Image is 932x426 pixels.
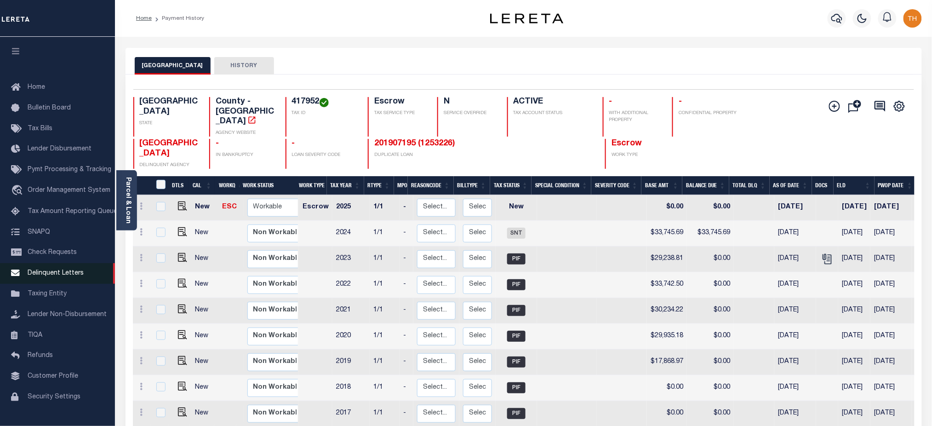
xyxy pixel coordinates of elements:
p: TAX ACCOUNT STATUS [514,110,592,117]
td: $0.00 [687,272,734,298]
p: IN BANKRUPTCY [216,152,274,159]
span: Bulletin Board [28,105,71,111]
td: [DATE] [774,350,816,375]
td: - [400,221,413,247]
td: $30,234.22 [647,298,687,324]
li: Payment History [152,14,204,23]
th: Tax Status: activate to sort column ascending [490,176,532,195]
td: - [400,247,413,272]
td: 1/1 [370,375,400,401]
td: New [496,195,537,221]
td: [DATE] [870,195,912,221]
td: [DATE] [870,247,912,272]
td: $0.00 [647,375,687,401]
td: New [191,272,218,298]
span: PIF [507,408,526,419]
td: 2021 [332,298,370,324]
td: [DATE] [838,350,870,375]
td: $0.00 [687,298,734,324]
th: RType: activate to sort column ascending [364,176,394,195]
span: PIF [507,279,526,290]
p: CONFIDENTIAL PROPERTY [679,110,738,117]
button: HISTORY [214,57,274,75]
span: SNT [507,228,526,239]
p: WITH ADDITIONAL PROPERTY [609,110,661,124]
td: - [400,195,413,221]
td: 1/1 [370,350,400,375]
h4: County - [GEOGRAPHIC_DATA] [216,97,274,127]
span: PIF [507,305,526,316]
h4: Escrow [374,97,426,107]
span: TIQA [28,332,42,338]
td: $33,742.50 [647,272,687,298]
h4: N [444,97,496,107]
p: AGENCY WEBSITE [216,130,274,137]
th: Work Status [240,176,298,195]
td: [DATE] [838,324,870,350]
span: Pymt Processing & Tracking [28,167,111,173]
th: Work Type [296,176,327,195]
th: Docs [812,176,834,195]
a: ESC [222,204,237,210]
td: [DATE] [838,247,870,272]
th: Base Amt: activate to sort column ascending [641,176,682,195]
span: Order Management System [28,187,110,194]
td: 1/1 [370,221,400,247]
td: 2020 [332,324,370,350]
td: [DATE] [838,221,870,247]
th: Severity Code: activate to sort column ascending [591,176,641,195]
td: [DATE] [870,350,912,375]
span: Lender Disbursement [28,146,91,152]
td: $0.00 [687,375,734,401]
td: - [400,272,413,298]
td: [DATE] [774,375,816,401]
td: $0.00 [687,350,734,375]
td: New [191,350,218,375]
td: $0.00 [687,324,734,350]
td: [DATE] [774,221,816,247]
td: 1/1 [370,247,400,272]
p: WORK TYPE [612,152,670,159]
p: DUPLICATE LOAN [374,152,498,159]
td: 1/1 [370,298,400,324]
td: New [191,221,218,247]
span: Home [28,84,45,91]
td: [DATE] [870,221,912,247]
th: WorkQ [215,176,239,195]
span: PIF [507,382,526,393]
td: $33,745.69 [687,221,734,247]
td: [DATE] [838,272,870,298]
span: Lender Non-Disbursement [28,311,107,318]
td: - [400,375,413,401]
span: - [292,139,295,148]
p: LOAN SEVERITY CODE [292,152,357,159]
td: [DATE] [774,195,816,221]
span: Security Settings [28,394,80,400]
td: - [400,298,413,324]
th: BillType: activate to sort column ascending [454,176,490,195]
td: $33,745.69 [647,221,687,247]
th: Special Condition: activate to sort column ascending [532,176,591,195]
span: - [679,98,682,106]
td: [DATE] [870,272,912,298]
th: Balance Due: activate to sort column ascending [682,176,729,195]
td: - [400,350,413,375]
td: $29,238.81 [647,247,687,272]
td: 2018 [332,375,370,401]
span: PIF [507,253,526,265]
td: [DATE] [870,375,912,401]
a: Parcel & Loan [125,177,131,224]
td: $0.00 [647,195,687,221]
span: Tax Bills [28,126,52,132]
th: ReasonCode: activate to sort column ascending [408,176,454,195]
td: Escrow [299,195,332,221]
span: Customer Profile [28,373,78,380]
p: TAX ID [292,110,357,117]
a: Home [136,16,152,21]
td: [DATE] [870,298,912,324]
td: 2025 [332,195,370,221]
td: New [191,195,218,221]
span: [GEOGRAPHIC_DATA] [140,139,198,158]
td: $0.00 [687,247,734,272]
td: $29,935.18 [647,324,687,350]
